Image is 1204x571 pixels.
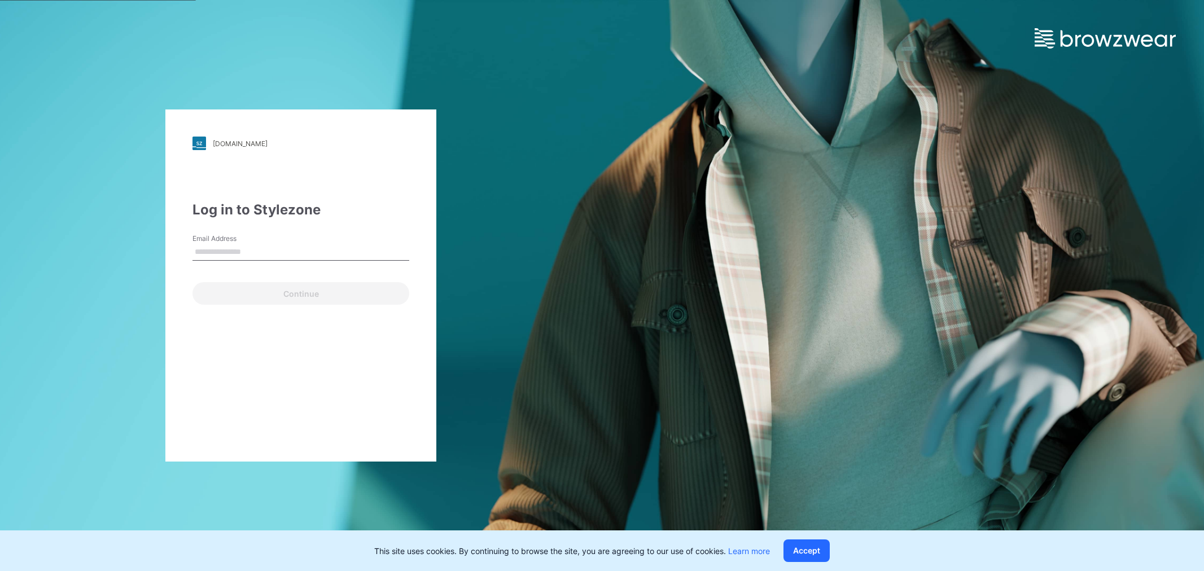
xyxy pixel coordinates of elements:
[783,539,830,562] button: Accept
[192,200,409,220] div: Log in to Stylezone
[1035,28,1176,49] img: browzwear-logo.e42bd6dac1945053ebaf764b6aa21510.svg
[213,139,268,148] div: [DOMAIN_NAME]
[728,546,770,556] a: Learn more
[192,137,409,150] a: [DOMAIN_NAME]
[374,545,770,557] p: This site uses cookies. By continuing to browse the site, you are agreeing to our use of cookies.
[192,137,206,150] img: stylezone-logo.562084cfcfab977791bfbf7441f1a819.svg
[192,234,272,244] label: Email Address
